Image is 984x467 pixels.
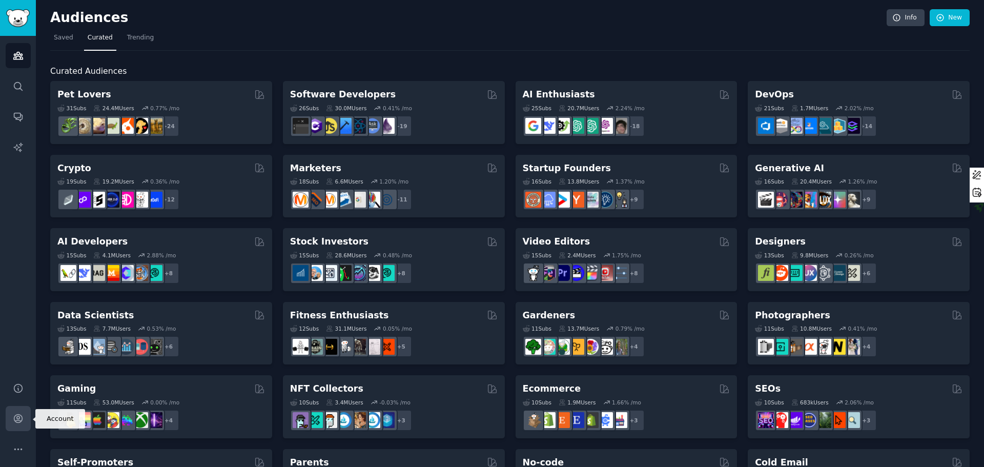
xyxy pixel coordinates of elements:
img: SEO_cases [801,412,817,428]
a: Curated [84,30,116,51]
img: 0xPolygon [75,192,91,208]
img: learndesign [830,265,846,281]
h2: Marketers [290,162,341,175]
img: linux_gaming [60,412,76,428]
img: ethstaker [89,192,105,208]
div: 1.9M Users [559,399,596,406]
div: 0.05 % /mo [383,325,412,332]
h2: Audiences [50,10,887,26]
div: 19 Sub s [57,178,86,185]
div: + 8 [623,262,645,284]
img: ycombinator [568,192,584,208]
img: streetphotography [772,339,788,355]
img: shopify [540,412,556,428]
div: + 6 [158,336,179,357]
img: GardeningUK [568,339,584,355]
h2: Crypto [57,162,91,175]
div: 13 Sub s [755,252,784,259]
img: NFTMarketplace [307,412,323,428]
div: + 19 [391,115,412,137]
div: 20.4M Users [791,178,832,185]
div: 3.4M Users [326,399,363,406]
a: Info [887,9,925,27]
div: 2.06 % /mo [845,399,874,406]
img: physicaltherapy [364,339,380,355]
span: Curated [88,33,113,43]
img: EntrepreneurRideAlong [525,192,541,208]
h2: Gardeners [523,309,576,322]
img: bigseo [307,192,323,208]
img: OnlineMarketing [379,192,395,208]
div: + 9 [623,189,645,210]
a: Trending [124,30,157,51]
img: userexperience [815,265,831,281]
div: 19.2M Users [93,178,134,185]
img: data [147,339,162,355]
img: MachineLearning [60,339,76,355]
h2: Video Editors [523,235,590,248]
img: PetAdvice [132,118,148,134]
div: 53.0M Users [93,399,134,406]
div: 11 Sub s [523,325,551,332]
img: AItoolsCatalog [554,118,570,134]
div: + 18 [623,115,645,137]
img: sdforall [801,192,817,208]
img: workout [321,339,337,355]
img: GYM [293,339,309,355]
img: herpetology [60,118,76,134]
img: reviewmyshopify [583,412,599,428]
span: Curated Audiences [50,65,127,78]
img: dataengineering [104,339,119,355]
div: 11 Sub s [57,399,86,406]
img: indiehackers [583,192,599,208]
img: turtle [104,118,119,134]
img: gamers [118,412,134,428]
img: macgaming [89,412,105,428]
img: Rag [89,265,105,281]
img: iOSProgramming [336,118,352,134]
div: + 8 [158,262,179,284]
img: DeepSeek [540,118,556,134]
div: 10 Sub s [755,399,784,406]
img: CryptoArt [350,412,366,428]
h2: Startup Founders [523,162,611,175]
div: 15 Sub s [290,252,319,259]
div: 683k Users [791,399,829,406]
div: + 3 [855,410,877,431]
img: AskMarketing [321,192,337,208]
div: + 4 [855,336,877,357]
img: dogbreed [147,118,162,134]
img: Youtubevideo [597,265,613,281]
img: FluxAI [815,192,831,208]
img: analog [758,339,774,355]
div: + 14 [855,115,877,137]
img: WeddingPhotography [844,339,860,355]
img: SEO_Digital_Marketing [758,412,774,428]
span: Trending [127,33,154,43]
img: deepdream [787,192,803,208]
img: GardenersWorld [611,339,627,355]
div: 2.88 % /mo [147,252,176,259]
img: Trading [336,265,352,281]
img: VideoEditors [568,265,584,281]
div: 4.1M Users [93,252,131,259]
img: reactnative [350,118,366,134]
h2: Generative AI [755,162,824,175]
img: datascience [75,339,91,355]
div: 1.26 % /mo [848,178,877,185]
div: 7.7M Users [93,325,131,332]
img: ballpython [75,118,91,134]
img: fitness30plus [350,339,366,355]
img: DreamBooth [844,192,860,208]
img: OpenseaMarket [364,412,380,428]
img: AskComputerScience [364,118,380,134]
img: swingtrading [364,265,380,281]
div: 11 Sub s [755,325,784,332]
img: premiere [554,265,570,281]
img: defi_ [147,192,162,208]
img: typography [758,265,774,281]
img: gopro [525,265,541,281]
div: 31 Sub s [57,105,86,112]
img: OpenSourceAI [118,265,134,281]
img: statistics [89,339,105,355]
